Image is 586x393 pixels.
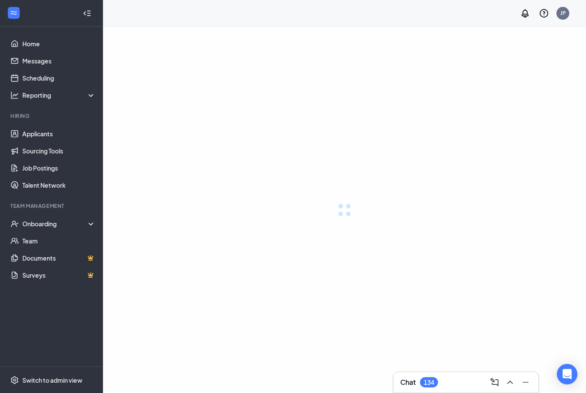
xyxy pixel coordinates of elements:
[22,142,96,159] a: Sourcing Tools
[539,8,549,18] svg: QuestionInfo
[520,377,531,387] svg: Minimize
[22,376,82,384] div: Switch to admin view
[22,249,96,267] a: DocumentsCrown
[10,91,19,99] svg: Analysis
[10,112,94,120] div: Hiring
[22,267,96,284] a: SurveysCrown
[489,377,500,387] svg: ComposeMessage
[22,35,96,52] a: Home
[560,9,566,17] div: JP
[22,219,96,228] div: Onboarding
[502,375,516,389] button: ChevronUp
[83,9,91,18] svg: Collapse
[400,378,416,387] h3: Chat
[424,379,434,386] div: 134
[9,9,18,17] svg: WorkstreamLogo
[22,159,96,177] a: Job Postings
[22,91,96,99] div: Reporting
[487,375,501,389] button: ComposeMessage
[557,364,577,384] div: Open Intercom Messenger
[10,376,19,384] svg: Settings
[22,232,96,249] a: Team
[505,377,515,387] svg: ChevronUp
[518,375,532,389] button: Minimize
[10,202,94,210] div: Team Management
[22,52,96,69] a: Messages
[520,8,530,18] svg: Notifications
[22,125,96,142] a: Applicants
[22,69,96,87] a: Scheduling
[10,219,19,228] svg: UserCheck
[22,177,96,194] a: Talent Network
